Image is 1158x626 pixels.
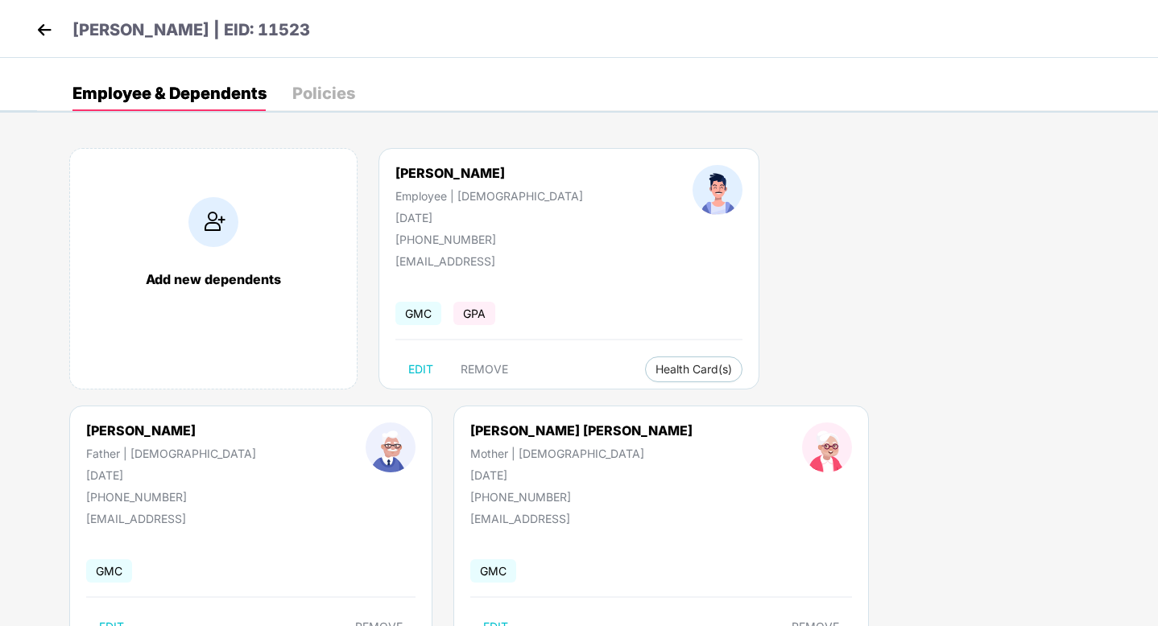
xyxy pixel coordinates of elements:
div: [DATE] [395,211,583,224]
div: Father | [DEMOGRAPHIC_DATA] [86,447,256,460]
div: [EMAIL_ADDRESS] [395,254,556,268]
div: [DATE] [86,468,256,482]
div: Mother | [DEMOGRAPHIC_DATA] [470,447,693,460]
div: [EMAIL_ADDRESS] [86,512,247,525]
div: [DATE] [470,468,693,482]
div: Policies [292,85,355,101]
div: [PHONE_NUMBER] [470,490,693,504]
div: [PHONE_NUMBER] [395,233,583,246]
div: Add new dependents [86,271,341,287]
span: REMOVE [461,363,508,376]
div: [PHONE_NUMBER] [86,490,256,504]
div: [PERSON_NAME] [86,422,256,439]
p: [PERSON_NAME] | EID: 11523 [72,18,310,43]
img: profileImage [802,422,852,472]
span: GMC [470,559,516,583]
div: Employee | [DEMOGRAPHIC_DATA] [395,189,583,203]
button: Health Card(s) [645,356,742,382]
div: [PERSON_NAME] [PERSON_NAME] [470,422,693,439]
span: EDIT [408,363,433,376]
span: GPA [453,302,495,325]
div: Employee & Dependents [72,85,267,101]
img: profileImage [366,422,416,472]
span: GMC [395,302,441,325]
div: [PERSON_NAME] [395,165,583,181]
button: REMOVE [448,356,521,382]
img: profileImage [693,165,742,215]
span: Health Card(s) [656,365,732,373]
img: back [32,18,56,42]
span: GMC [86,559,132,583]
div: [EMAIL_ADDRESS] [470,512,631,525]
button: EDIT [395,356,446,382]
img: addIcon [188,197,238,247]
